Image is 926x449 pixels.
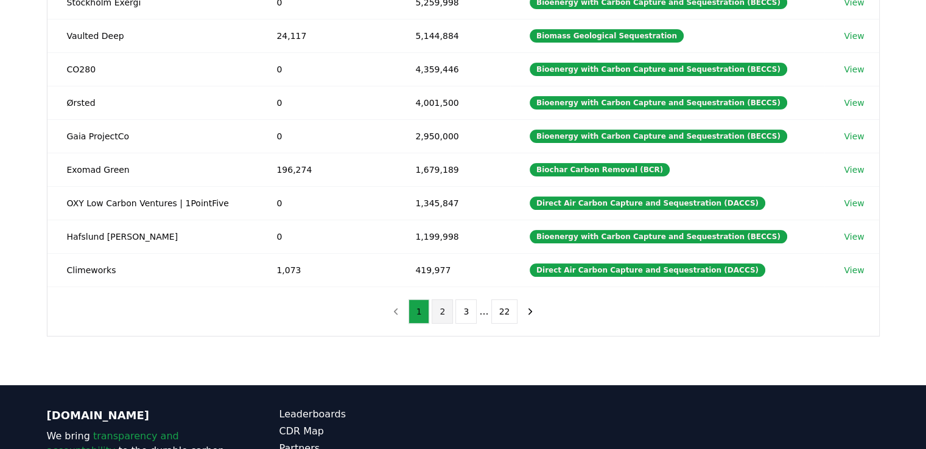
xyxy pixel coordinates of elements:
td: 4,359,446 [396,52,510,86]
a: View [844,63,864,75]
div: Bioenergy with Carbon Capture and Sequestration (BECCS) [530,130,787,143]
a: View [844,130,864,142]
td: Gaia ProjectCo [47,119,258,153]
a: View [844,164,864,176]
td: 2,950,000 [396,119,510,153]
td: 1,679,189 [396,153,510,186]
a: View [844,197,864,209]
td: 1,199,998 [396,220,510,253]
a: View [844,231,864,243]
div: Biochar Carbon Removal (BCR) [530,163,670,176]
button: 1 [409,299,430,324]
td: 419,977 [396,253,510,287]
td: Hafslund [PERSON_NAME] [47,220,258,253]
td: OXY Low Carbon Ventures | 1PointFive [47,186,258,220]
td: 0 [257,86,396,119]
td: 0 [257,220,396,253]
td: Climeworks [47,253,258,287]
a: View [844,97,864,109]
a: View [844,30,864,42]
td: 0 [257,186,396,220]
td: 1,345,847 [396,186,510,220]
td: 0 [257,119,396,153]
p: [DOMAIN_NAME] [47,407,231,424]
td: 0 [257,52,396,86]
td: 1,073 [257,253,396,287]
a: CDR Map [279,424,463,439]
li: ... [479,304,488,319]
td: 4,001,500 [396,86,510,119]
button: 2 [432,299,453,324]
div: Direct Air Carbon Capture and Sequestration (DACCS) [530,197,765,210]
div: Bioenergy with Carbon Capture and Sequestration (BECCS) [530,63,787,76]
td: Exomad Green [47,153,258,186]
a: View [844,264,864,276]
td: Ørsted [47,86,258,119]
td: 5,144,884 [396,19,510,52]
td: 24,117 [257,19,396,52]
div: Direct Air Carbon Capture and Sequestration (DACCS) [530,263,765,277]
td: Vaulted Deep [47,19,258,52]
button: next page [520,299,541,324]
button: 3 [455,299,477,324]
div: Bioenergy with Carbon Capture and Sequestration (BECCS) [530,96,787,110]
div: Biomass Geological Sequestration [530,29,684,43]
a: Leaderboards [279,407,463,422]
td: CO280 [47,52,258,86]
button: 22 [491,299,518,324]
div: Bioenergy with Carbon Capture and Sequestration (BECCS) [530,230,787,243]
td: 196,274 [257,153,396,186]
